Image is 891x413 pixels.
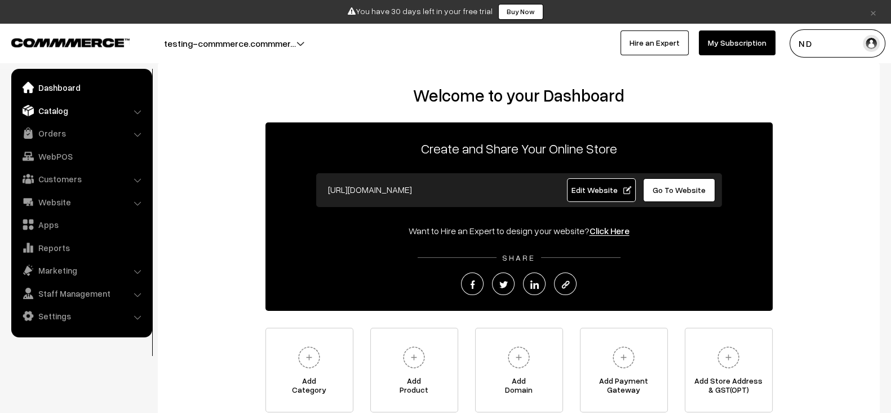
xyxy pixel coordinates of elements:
[14,169,148,189] a: Customers
[580,376,667,399] span: Add Payment Gateway
[620,30,689,55] a: Hire an Expert
[371,376,458,399] span: Add Product
[125,29,335,58] button: testing-commmerce.commmer…
[571,185,631,195] span: Edit Website
[14,214,148,235] a: Apps
[589,225,630,236] a: Click Here
[14,306,148,326] a: Settings
[567,178,636,202] a: Edit Website
[265,328,353,412] a: AddCategory
[265,224,773,238] div: Want to Hire an Expert to design your website?
[685,376,772,399] span: Add Store Address & GST(OPT)
[713,342,744,373] img: plus.svg
[14,77,148,98] a: Dashboard
[14,123,148,143] a: Orders
[169,85,868,106] h2: Welcome to your Dashboard
[497,253,541,262] span: SHARE
[608,342,639,373] img: plus.svg
[14,192,148,212] a: Website
[11,35,110,49] a: COMMMERCE
[11,38,130,47] img: COMMMERCE
[475,328,563,412] a: AddDomain
[4,4,887,20] div: You have 30 days left in your free trial
[370,328,458,412] a: AddProduct
[476,376,562,399] span: Add Domain
[699,30,775,55] a: My Subscription
[863,35,880,52] img: user
[643,178,716,202] a: Go To Website
[266,376,353,399] span: Add Category
[685,328,773,412] a: Add Store Address& GST(OPT)
[14,260,148,280] a: Marketing
[398,342,429,373] img: plus.svg
[294,342,325,373] img: plus.svg
[503,342,534,373] img: plus.svg
[653,185,706,195] span: Go To Website
[580,328,668,412] a: Add PaymentGateway
[790,29,885,58] button: N D
[14,146,148,166] a: WebPOS
[14,100,148,121] a: Catalog
[265,138,773,159] p: Create and Share Your Online Store
[498,4,543,20] a: Buy Now
[14,283,148,304] a: Staff Management
[14,238,148,258] a: Reports
[866,5,881,19] a: ×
